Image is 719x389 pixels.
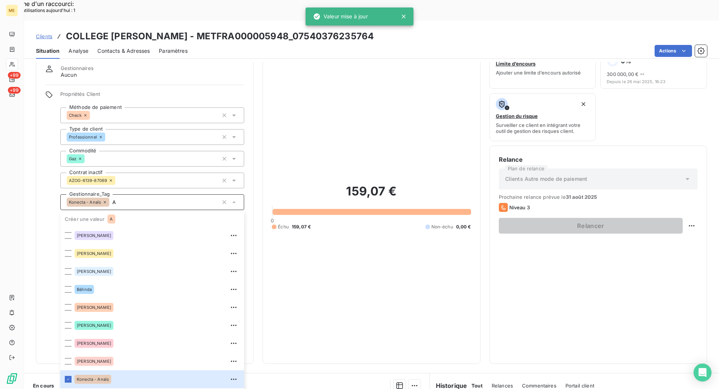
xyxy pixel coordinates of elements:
[505,175,588,183] span: Clients Autre mode de paiement
[105,134,111,140] input: Ajouter une valeur
[77,359,111,364] span: [PERSON_NAME]
[115,177,121,184] input: Ajouter une valeur
[61,65,94,71] span: Gestionnaires
[607,71,638,77] span: 300 000,00 €
[77,305,111,310] span: [PERSON_NAME]
[69,178,107,183] span: AZOG-6139-87069
[97,47,150,55] span: Contacts & Adresses
[90,112,96,119] input: Ajouter une valeur
[489,41,596,89] button: Limite d’encoursAjouter une limite d’encours autorisé
[509,204,530,210] span: Niveau 3
[496,61,536,67] span: Limite d’encours
[69,47,88,55] span: Analyse
[77,251,111,256] span: [PERSON_NAME]
[492,383,513,389] span: Relances
[77,377,109,382] span: Konecta - Anaïs
[69,200,101,204] span: Konecta - Anaïs
[36,47,60,55] span: Situation
[313,10,368,23] div: Valeur mise à jour
[33,383,54,389] span: En cours
[8,72,21,79] span: +99
[77,233,111,238] span: [PERSON_NAME]
[60,91,244,101] span: Propriétés Client
[159,47,188,55] span: Paramètres
[85,155,91,162] input: Ajouter une valeur
[499,194,698,200] span: Prochaine relance prévue le
[69,113,82,118] span: Check
[292,224,311,230] span: 159,07 €
[565,383,594,389] span: Portail client
[6,73,18,85] a: +99
[471,383,483,389] span: Tout
[61,71,77,79] span: Aucun
[496,122,590,134] span: Surveiller ce client en intégrant votre outil de gestion des risques client.
[77,287,92,292] span: Bélinda
[6,88,18,100] a: +99
[109,199,218,206] input: Ajouter une valeur
[607,79,701,84] span: Depuis le 26 mai 2025, 16:23
[496,113,538,119] span: Gestion du risque
[278,224,289,230] span: Échu
[69,135,97,139] span: Professionnel
[522,383,556,389] span: Commentaires
[77,269,111,274] span: [PERSON_NAME]
[489,93,596,141] button: Gestion du risqueSurveiller ce client en intégrant votre outil de gestion des risques client.
[694,364,712,382] div: Open Intercom Messenger
[431,224,453,230] span: Non-échu
[456,224,471,230] span: 0,00 €
[8,87,21,94] span: +99
[496,70,581,76] span: Ajouter une limite d’encours autorisé
[6,373,18,385] img: Logo LeanPay
[69,156,76,161] span: Gaz
[36,33,52,40] a: Clients
[499,155,698,164] h6: Relance
[272,184,471,206] h2: 159,07 €
[566,194,597,200] span: 31 août 2025
[66,30,374,43] h3: COLLEGE [PERSON_NAME] - METFRA000005948_07540376235764
[271,218,274,224] span: 0
[77,341,111,346] span: [PERSON_NAME]
[499,218,683,234] button: Relancer
[655,45,692,57] button: Actions
[36,33,52,39] span: Clients
[77,323,111,328] span: [PERSON_NAME]
[60,212,244,227] li: Créer une valeur
[110,217,113,221] span: A
[621,57,631,65] h6: 0 %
